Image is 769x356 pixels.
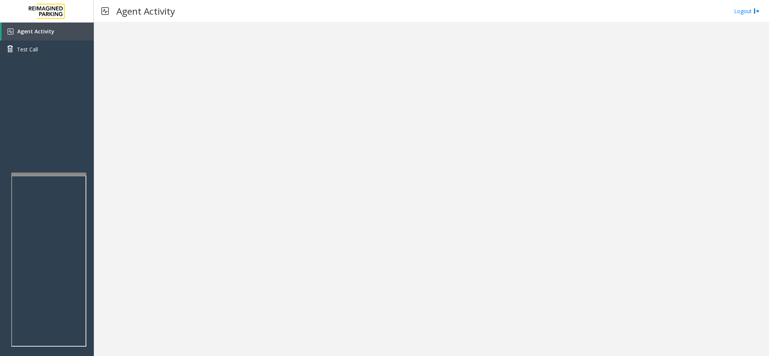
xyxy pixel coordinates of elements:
img: logout [754,7,760,15]
a: Agent Activity [2,23,94,41]
img: pageIcon [101,2,109,20]
a: Logout [734,7,760,15]
span: Test Call [17,45,38,53]
h3: Agent Activity [113,2,179,20]
img: 'icon' [8,29,14,35]
span: Agent Activity [17,28,54,35]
